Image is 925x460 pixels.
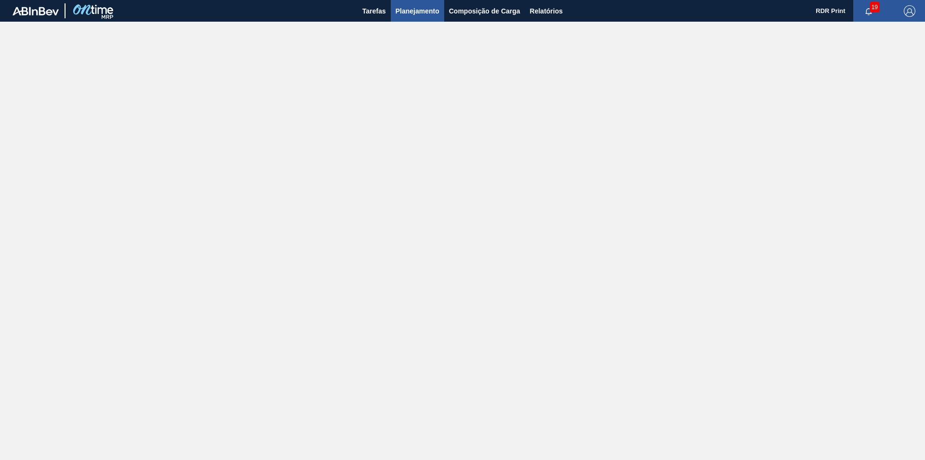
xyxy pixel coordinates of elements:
[904,5,915,17] img: Logout
[362,5,386,17] span: Tarefas
[870,2,880,13] span: 19
[396,5,439,17] span: Planejamento
[449,5,520,17] span: Composição de Carga
[530,5,563,17] span: Relatórios
[13,7,59,15] img: TNhmsLtSVTkK8tSr43FrP2fwEKptu5GPRR3wAAAABJRU5ErkJggg==
[853,4,884,18] button: Notificações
